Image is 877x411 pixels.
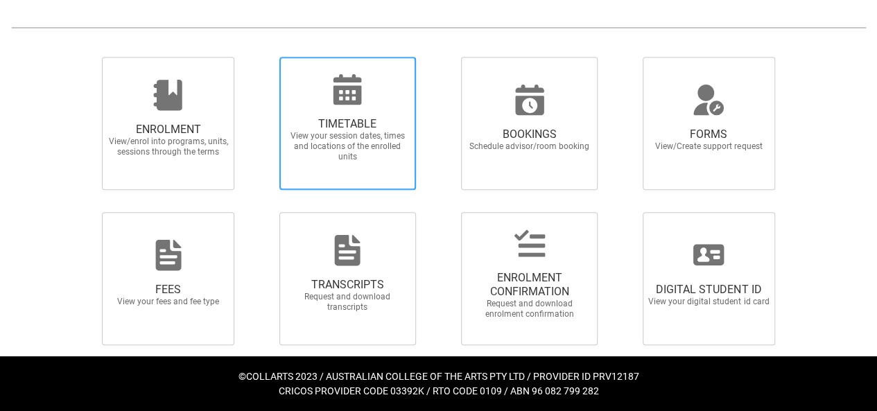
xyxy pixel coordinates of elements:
span: View your fees and fee type [107,297,229,307]
span: ENROLMENT CONFIRMATION [469,271,591,299]
span: BOOKINGS [469,128,591,141]
span: View/enrol into programs, units, sessions through the terms [107,137,229,157]
span: Request and download enrolment confirmation [469,299,591,320]
span: TIMETABLE [286,117,408,131]
span: View your digital student id card [648,297,770,307]
span: View/Create support request [648,141,770,152]
span: ENROLMENT [107,123,229,137]
span: View your session dates, times and locations of the enrolled units [286,131,408,162]
span: Schedule advisor/room booking [469,141,591,152]
span: FEES [107,283,229,297]
span: DIGITAL STUDENT ID [648,283,770,297]
span: Request and download transcripts [286,292,408,313]
span: FORMS [648,128,770,141]
span: TRANSCRIPTS [286,278,408,292]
